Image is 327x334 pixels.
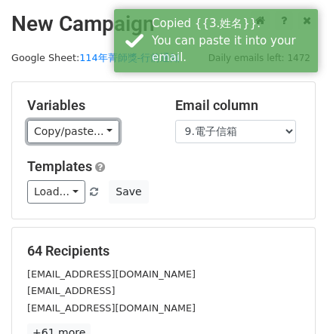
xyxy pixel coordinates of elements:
small: [EMAIL_ADDRESS][DOMAIN_NAME] [27,302,196,314]
button: Save [109,180,148,204]
iframe: Chat Widget [251,262,327,334]
small: Google Sheet: [11,52,180,63]
h5: Email column [175,97,301,114]
h5: 64 Recipients [27,243,300,259]
div: Copied {{3.姓名}}. You can paste it into your email. [152,15,312,66]
div: 聊天小工具 [251,262,327,334]
a: Load... [27,180,85,204]
small: [EMAIL_ADDRESS][DOMAIN_NAME] [27,268,196,280]
h2: New Campaign [11,11,316,37]
a: Copy/paste... [27,120,119,143]
a: 114年菁師獎-行前通知 [79,52,180,63]
small: [EMAIL_ADDRESS] [27,285,115,296]
a: Templates [27,158,92,174]
h5: Variables [27,97,153,114]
